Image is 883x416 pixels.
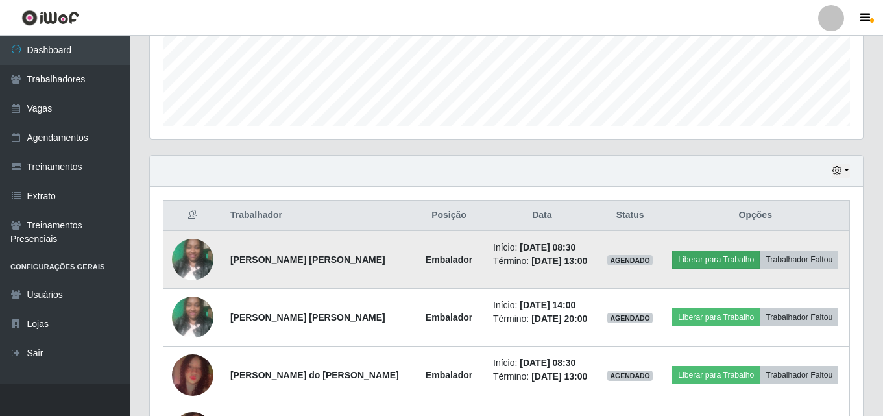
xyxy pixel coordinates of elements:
[607,371,653,381] span: AGENDADO
[520,242,575,252] time: [DATE] 08:30
[760,251,838,269] button: Trabalhador Faltou
[485,201,599,231] th: Data
[223,201,413,231] th: Trabalhador
[21,10,79,26] img: CoreUI Logo
[230,370,399,380] strong: [PERSON_NAME] do [PERSON_NAME]
[662,201,850,231] th: Opções
[426,254,472,265] strong: Embalador
[172,289,213,345] img: 1713098995975.jpeg
[672,366,760,384] button: Liberar para Trabalho
[531,371,587,382] time: [DATE] 13:00
[493,312,591,326] li: Término:
[413,201,485,231] th: Posição
[493,299,591,312] li: Início:
[760,366,838,384] button: Trabalhador Faltou
[607,313,653,323] span: AGENDADO
[531,256,587,266] time: [DATE] 13:00
[230,312,385,323] strong: [PERSON_NAME] [PERSON_NAME]
[607,255,653,265] span: AGENDADO
[520,358,575,368] time: [DATE] 08:30
[760,308,838,326] button: Trabalhador Faltou
[493,356,591,370] li: Início:
[230,254,385,265] strong: [PERSON_NAME] [PERSON_NAME]
[599,201,662,231] th: Status
[426,312,472,323] strong: Embalador
[531,313,587,324] time: [DATE] 20:00
[493,370,591,384] li: Término:
[672,308,760,326] button: Liberar para Trabalho
[493,241,591,254] li: Início:
[493,254,591,268] li: Término:
[672,251,760,269] button: Liberar para Trabalho
[520,300,575,310] time: [DATE] 14:00
[172,232,213,287] img: 1713098995975.jpeg
[426,370,472,380] strong: Embalador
